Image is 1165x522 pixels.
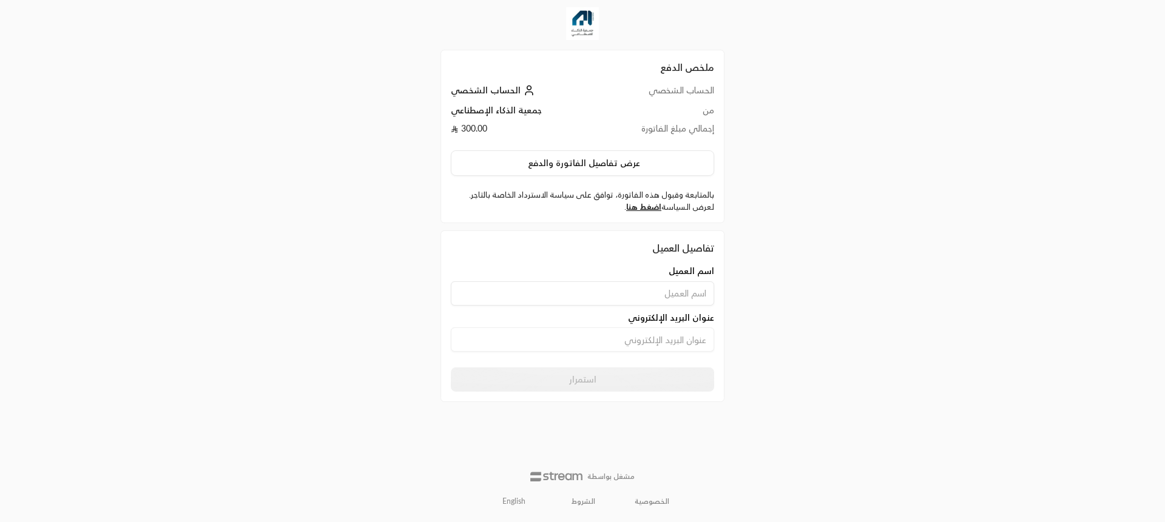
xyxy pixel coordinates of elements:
[451,60,714,75] h2: ملخص الدفع
[597,104,714,122] td: من
[597,122,714,141] td: إجمالي مبلغ الفاتورة
[451,189,714,213] label: بالمتابعة وقبول هذه الفاتورة، توافق على سياسة الاسترداد الخاصة بالتاجر. لعرض السياسة .
[451,150,714,176] button: عرض تفاصيل الفاتورة والدفع
[451,241,714,255] div: تفاصيل العميل
[451,85,538,95] a: الحساب الشخصي
[496,490,532,512] a: English
[669,265,714,277] span: اسم العميل
[628,312,714,324] span: عنوان البريد الإلكتروني
[572,497,595,506] a: الشروط
[597,84,714,104] td: الحساب الشخصي
[566,7,599,40] img: Company Logo
[451,85,521,95] span: الحساب الشخصي
[451,122,597,141] td: 300.00
[626,202,661,212] a: اضغط هنا
[635,497,669,506] a: الخصوصية
[451,327,714,352] input: عنوان البريد الإلكتروني
[451,104,597,122] td: جمعية الذكاء الإصطناعي
[587,472,635,481] p: مشغل بواسطة
[451,281,714,306] input: اسم العميل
